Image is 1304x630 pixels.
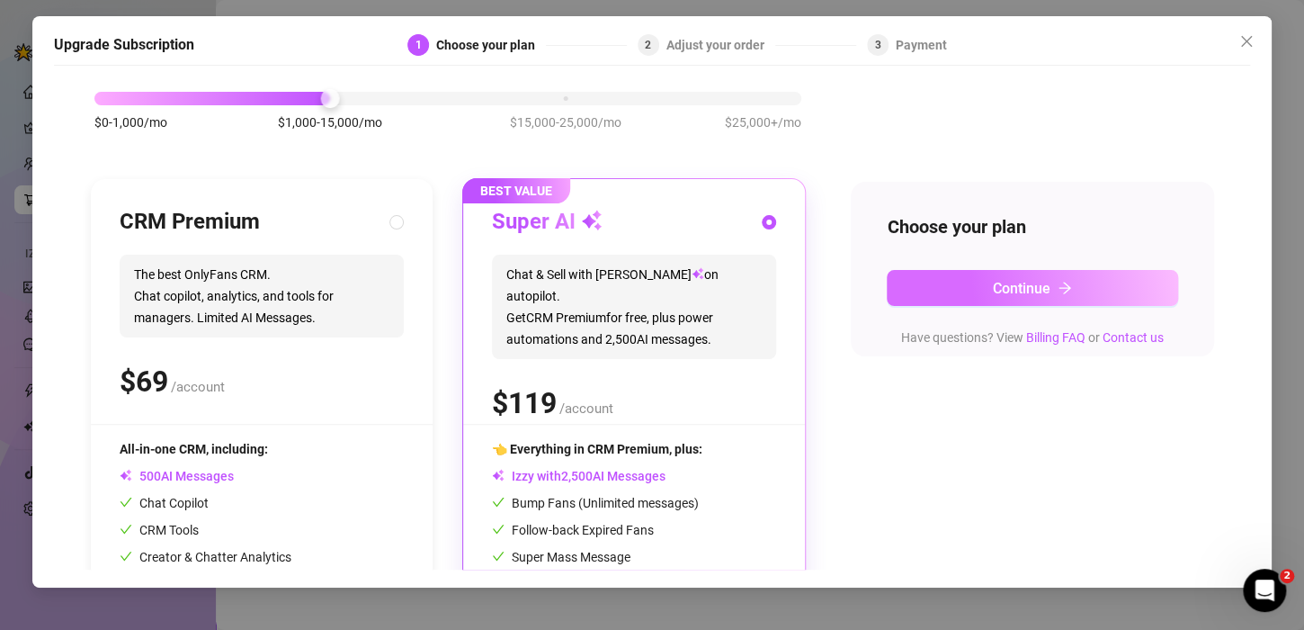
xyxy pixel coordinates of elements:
span: Chat & Sell with [PERSON_NAME] on autopilot. Get CRM Premium for free, plus power automations and... [492,255,776,359]
span: Continue [993,280,1050,297]
span: 1 [415,39,422,51]
span: The best OnlyFans CRM. Chat copilot, analytics, and tools for managers. Limited AI Messages. [120,255,404,337]
span: /account [559,400,613,417]
span: check [120,523,132,535]
span: 👈 Everything in CRM Premium, plus: [492,442,702,456]
span: Creator & Chatter Analytics [120,550,291,564]
div: Adjust your order [666,34,775,56]
span: arrow-right [1058,281,1072,295]
span: $ [492,386,557,420]
span: 2 [645,39,651,51]
a: Contact us [1103,330,1164,345]
span: Izzy with AI Messages [492,469,665,483]
span: $ [120,364,168,399]
div: Choose your plan [436,34,546,56]
span: AI Messages [120,469,234,483]
span: All-in-one CRM, including: [120,442,268,456]
span: 3 [875,39,881,51]
span: $1,000-15,000/mo [278,112,382,132]
span: check [120,496,132,508]
span: Close [1232,34,1261,49]
h3: CRM Premium [120,208,260,237]
div: Payment [896,34,947,56]
button: Continuearrow-right [887,270,1178,306]
span: 2 [1280,569,1294,583]
button: Close [1232,27,1261,56]
span: Have questions? View or [901,330,1164,345]
span: BEST VALUE [462,178,570,203]
span: check [492,550,505,562]
span: CRM Tools [120,523,199,537]
h5: Upgrade Subscription [54,34,194,56]
span: $15,000-25,000/mo [510,112,621,132]
span: $25,000+/mo [725,112,801,132]
span: check [492,496,505,508]
span: close [1239,34,1254,49]
span: Bump Fans (Unlimited messages) [492,496,699,510]
span: check [492,523,505,535]
h4: Choose your plan [887,214,1178,239]
a: Billing FAQ [1026,330,1085,345]
span: /account [171,379,225,395]
span: Chat Copilot [120,496,209,510]
span: check [120,550,132,562]
span: Super Mass Message [492,550,630,564]
h3: Super AI [492,208,603,237]
iframe: Intercom live chat [1243,569,1286,612]
span: Follow-back Expired Fans [492,523,654,537]
span: $0-1,000/mo [94,112,167,132]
